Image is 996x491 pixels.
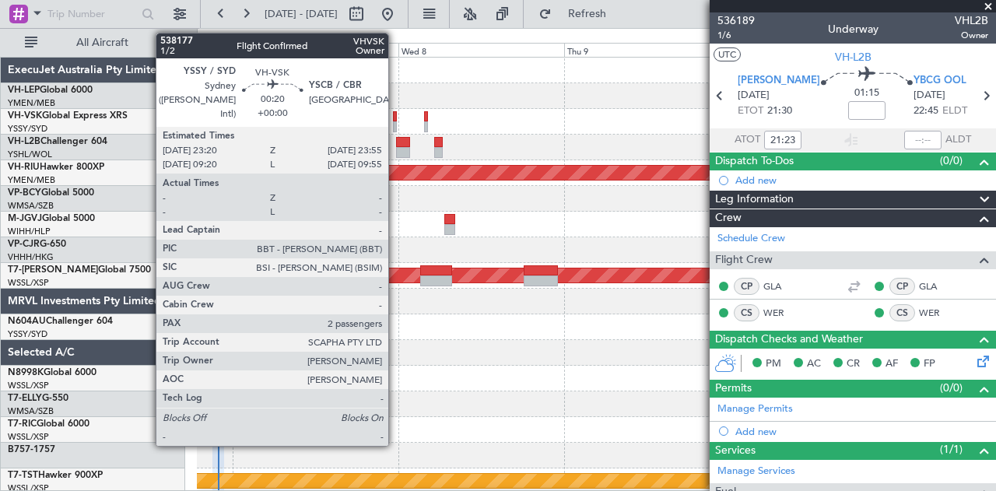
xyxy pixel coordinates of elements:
[889,304,915,321] div: CS
[940,380,963,396] span: (0/0)
[8,137,107,146] a: VH-L2BChallenger 604
[8,111,128,121] a: VH-VSKGlobal Express XRS
[8,97,55,109] a: YMEN/MEB
[8,405,54,417] a: WMSA/SZB
[717,231,785,247] a: Schedule Crew
[734,278,759,295] div: CP
[715,380,752,398] span: Permits
[738,88,770,103] span: [DATE]
[564,43,730,57] div: Thu 9
[763,279,798,293] a: GLA
[47,2,137,26] input: Trip Number
[8,174,55,186] a: YMEN/MEB
[531,2,625,26] button: Refresh
[8,240,40,249] span: VP-CJR
[763,306,798,320] a: WER
[715,191,794,209] span: Leg Information
[200,31,226,44] div: [DATE]
[715,331,863,349] span: Dispatch Checks and Weather
[945,132,971,148] span: ALDT
[8,214,95,223] a: M-JGVJGlobal 5000
[17,30,169,55] button: All Aircraft
[8,445,55,454] a: B757-1757
[767,103,792,119] span: 21:30
[807,356,821,372] span: AC
[914,88,945,103] span: [DATE]
[8,380,49,391] a: WSSL/XSP
[8,188,94,198] a: VP-BCYGlobal 5000
[715,153,794,170] span: Dispatch To-Dos
[717,464,795,479] a: Manage Services
[914,103,938,119] span: 22:45
[924,356,935,372] span: FP
[8,265,98,275] span: T7-[PERSON_NAME]
[8,445,39,454] span: B757-1
[8,111,42,121] span: VH-VSK
[8,368,96,377] a: N8998KGlobal 6000
[914,73,966,89] span: YBCG OOL
[940,441,963,458] span: (1/1)
[955,29,988,42] span: Owner
[940,153,963,169] span: (0/0)
[919,306,954,320] a: WER
[735,425,988,438] div: Add new
[717,12,755,29] span: 536189
[835,49,871,65] span: VH-L2B
[717,402,793,417] a: Manage Permits
[738,73,820,89] span: [PERSON_NAME]
[8,86,93,95] a: VH-LEPGlobal 6000
[8,471,103,480] a: T7-TSTHawker 900XP
[555,9,620,19] span: Refresh
[955,12,988,29] span: VHL2B
[8,214,42,223] span: M-JGVJ
[8,137,40,146] span: VH-L2B
[8,163,40,172] span: VH-RIU
[735,132,760,148] span: ATOT
[8,471,38,480] span: T7-TST
[8,368,44,377] span: N8998K
[8,419,37,429] span: T7-RIC
[919,279,954,293] a: GLA
[265,7,338,21] span: [DATE] - [DATE]
[764,131,801,149] input: --:--
[904,131,942,149] input: --:--
[715,251,773,269] span: Flight Crew
[8,394,42,403] span: T7-ELLY
[734,304,759,321] div: CS
[828,21,879,37] div: Underway
[886,356,898,372] span: AF
[8,277,49,289] a: WSSL/XSP
[8,240,66,249] a: VP-CJRG-650
[8,123,47,135] a: YSSY/SYD
[40,37,164,48] span: All Aircraft
[8,317,113,326] a: N604AUChallenger 604
[854,86,879,101] span: 01:15
[398,43,564,57] div: Wed 8
[233,43,398,57] div: Tue 7
[942,103,967,119] span: ELDT
[889,278,915,295] div: CP
[8,163,104,172] a: VH-RIUHawker 800XP
[8,188,41,198] span: VP-BCY
[8,394,68,403] a: T7-ELLYG-550
[8,226,51,237] a: WIHH/HLP
[8,200,54,212] a: WMSA/SZB
[8,328,47,340] a: YSSY/SYD
[8,265,151,275] a: T7-[PERSON_NAME]Global 7500
[715,442,756,460] span: Services
[847,356,860,372] span: CR
[766,356,781,372] span: PM
[8,86,40,95] span: VH-LEP
[8,419,89,429] a: T7-RICGlobal 6000
[735,174,988,187] div: Add new
[738,103,763,119] span: ETOT
[715,209,742,227] span: Crew
[717,29,755,42] span: 1/6
[8,149,52,160] a: YSHL/WOL
[8,317,46,326] span: N604AU
[714,47,741,61] button: UTC
[8,431,49,443] a: WSSL/XSP
[8,251,54,263] a: VHHH/HKG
